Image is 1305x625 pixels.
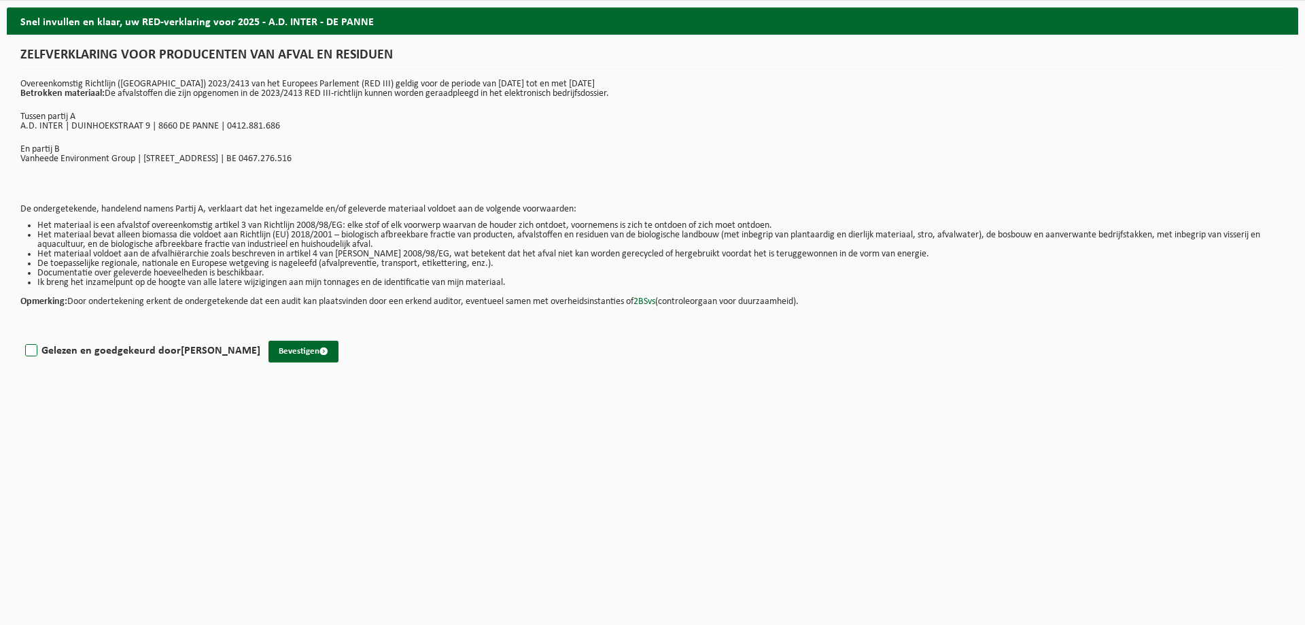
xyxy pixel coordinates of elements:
[37,231,1285,250] li: Het materiaal bevat alleen biomassa die voldoet aan Richtlijn (EU) 2018/2001 – biologisch afbreek...
[268,341,338,362] button: Bevestigen
[20,88,105,99] strong: Betrokken materiaal:
[20,205,1285,214] p: De ondergetekende, handelend namens Partij A, verklaart dat het ingezamelde en/of geleverde mater...
[37,221,1285,231] li: Het materiaal is een afvalstof overeenkomstig artikel 3 van Richtlijn 2008/98/EG: elke stof of el...
[20,112,1285,122] p: Tussen partij A
[37,259,1285,269] li: De toepasselijke regionale, nationale en Europese wetgeving is nageleefd (afvalpreventie, transpo...
[20,154,1285,164] p: Vanheede Environment Group | [STREET_ADDRESS] | BE 0467.276.516
[37,269,1285,278] li: Documentatie over geleverde hoeveelheden is beschikbaar.
[37,278,1285,288] li: Ik breng het inzamelpunt op de hoogte van alle latere wijzigingen aan mijn tonnages en de identif...
[20,80,1285,99] p: Overeenkomstig Richtlijn ([GEOGRAPHIC_DATA]) 2023/2413 van het Europees Parlement (RED III) geldi...
[20,145,1285,154] p: En partij B
[37,250,1285,259] li: Het materiaal voldoet aan de afvalhiërarchie zoals beschreven in artikel 4 van [PERSON_NAME] 2008...
[20,48,1285,69] h1: ZELFVERKLARING VOOR PRODUCENTEN VAN AFVAL EN RESIDUEN
[22,341,260,361] label: Gelezen en goedgekeurd door
[20,122,1285,131] p: A.D. INTER | DUINHOEKSTRAAT 9 | 8660 DE PANNE | 0412.881.686
[20,288,1285,307] p: Door ondertekening erkent de ondergetekende dat een audit kan plaatsvinden door een erkend audito...
[20,297,67,307] strong: Opmerking:
[181,345,260,356] strong: [PERSON_NAME]
[633,297,655,307] a: 2BSvs
[7,7,1298,34] h2: Snel invullen en klaar, uw RED-verklaring voor 2025 - A.D. INTER - DE PANNE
